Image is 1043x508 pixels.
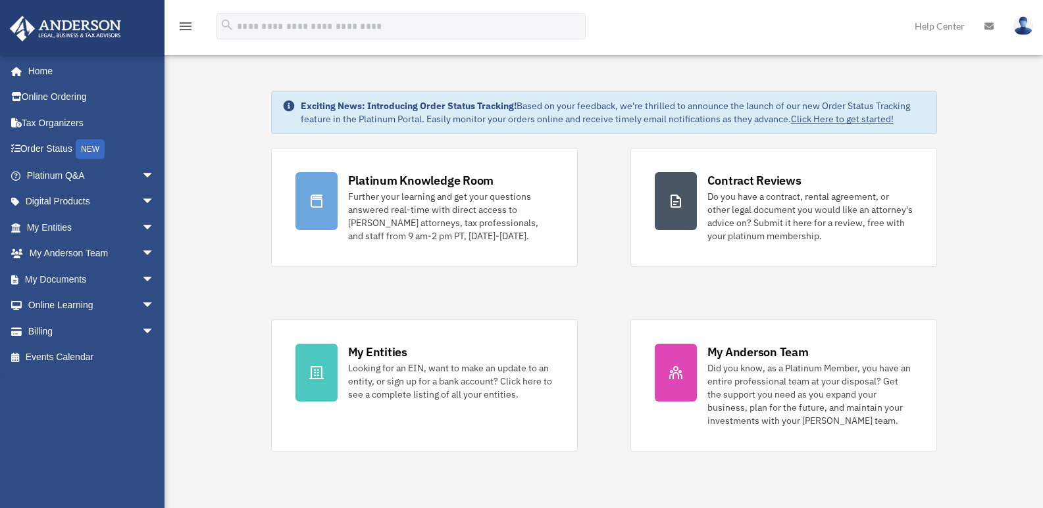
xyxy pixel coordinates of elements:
[9,266,174,292] a: My Documentsarrow_drop_down
[630,319,937,451] a: My Anderson Team Did you know, as a Platinum Member, you have an entire professional team at your...
[707,190,913,242] div: Do you have a contract, rental agreement, or other legal document you would like an attorney's ad...
[9,318,174,344] a: Billingarrow_drop_down
[76,139,105,159] div: NEW
[141,292,168,319] span: arrow_drop_down
[141,214,168,241] span: arrow_drop_down
[9,189,174,215] a: Digital Productsarrow_drop_down
[178,18,193,34] i: menu
[9,58,168,84] a: Home
[9,241,174,267] a: My Anderson Teamarrow_drop_down
[141,266,168,293] span: arrow_drop_down
[630,148,937,267] a: Contract Reviews Do you have a contract, rental agreement, or other legal document you would like...
[6,16,125,41] img: Anderson Advisors Platinum Portal
[1013,16,1033,35] img: User Pic
[141,189,168,216] span: arrow_drop_down
[9,136,174,163] a: Order StatusNEW
[271,148,578,267] a: Platinum Knowledge Room Further your learning and get your questions answered real-time with dire...
[348,190,553,242] div: Further your learning and get your questions answered real-time with direct access to [PERSON_NAM...
[9,344,174,371] a: Events Calendar
[9,292,174,319] a: Online Learningarrow_drop_down
[9,84,174,110] a: Online Ordering
[9,214,174,241] a: My Entitiesarrow_drop_down
[178,23,193,34] a: menu
[348,172,494,189] div: Platinum Knowledge Room
[707,344,809,360] div: My Anderson Team
[9,162,174,189] a: Platinum Q&Aarrow_drop_down
[348,344,407,360] div: My Entities
[141,241,168,267] span: arrow_drop_down
[141,318,168,345] span: arrow_drop_down
[791,113,894,125] a: Click Here to get started!
[707,172,801,189] div: Contract Reviews
[271,319,578,451] a: My Entities Looking for an EIN, want to make an update to an entity, or sign up for a bank accoun...
[9,110,174,136] a: Tax Organizers
[348,361,553,401] div: Looking for an EIN, want to make an update to an entity, or sign up for a bank account? Click her...
[707,361,913,427] div: Did you know, as a Platinum Member, you have an entire professional team at your disposal? Get th...
[301,99,926,126] div: Based on your feedback, we're thrilled to announce the launch of our new Order Status Tracking fe...
[220,18,234,32] i: search
[301,100,517,112] strong: Exciting News: Introducing Order Status Tracking!
[141,162,168,189] span: arrow_drop_down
